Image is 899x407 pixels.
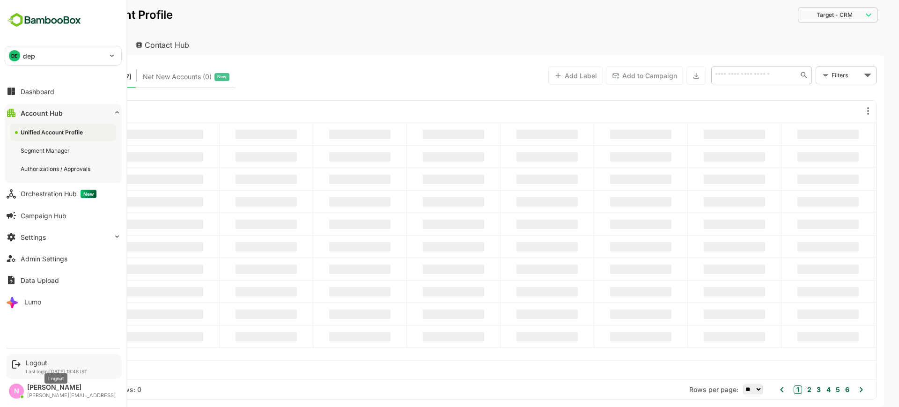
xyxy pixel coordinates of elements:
div: Authorizations / Approvals [21,165,92,173]
button: 4 [791,385,798,395]
button: Dashboard [5,82,122,101]
button: Account Hub [5,104,122,122]
div: Target - CRM [772,11,830,19]
button: 3 [781,385,788,395]
div: Unified Account Profile [21,128,85,136]
div: Logout [26,359,88,367]
div: Contact Hub [96,35,165,55]
span: New [184,71,194,83]
div: [PERSON_NAME] [27,384,116,392]
div: Admin Settings [21,255,67,263]
img: BambooboxFullLogoMark.5f36c76dfaba33ec1ec1367b70bb1252.svg [5,11,84,29]
p: Unified Account Profile [15,9,140,21]
button: Settings [5,228,122,246]
div: Data Upload [21,276,59,284]
div: Account Hub [21,109,63,117]
div: Target - CRM [765,6,845,24]
button: Data Upload [5,271,122,289]
div: Account Hub [15,35,92,55]
button: Lumo [5,292,122,311]
span: Rows per page: [656,385,706,393]
div: Settings [21,233,46,241]
div: Orchestration Hub [21,190,96,198]
span: New [81,190,96,198]
button: 5 [801,385,807,395]
button: Campaign Hub [5,206,122,225]
div: N [9,384,24,399]
div: Lumo [24,298,41,306]
button: Add Label [516,67,570,85]
button: Add to Campaign [573,67,650,85]
button: Admin Settings [5,249,122,268]
p: Last login: [DATE] 13:48 IST [26,369,88,374]
button: 6 [810,385,817,395]
div: Segment Manager [21,147,72,155]
span: Known accounts you’ve identified to target - imported from CRM, Offline upload, or promoted from ... [28,71,99,83]
button: Export the selected data as CSV [654,67,673,85]
div: DE [9,50,20,61]
div: [PERSON_NAME][EMAIL_ADDRESS] [27,392,116,399]
div: Dashboard [21,88,54,96]
div: Filters [798,66,844,85]
div: Filters [799,70,829,80]
div: DEdep [5,46,121,65]
span: Target - CRM [784,12,820,18]
div: Newly surfaced ICP-fit accounts from Intent, Website, LinkedIn, and other engagement signals. [110,71,197,83]
button: Orchestration HubNew [5,185,122,203]
button: 2 [772,385,779,395]
p: dep [23,51,35,61]
div: Campaign Hub [21,212,66,220]
div: Total Rows: 617 | Rows: 0 [28,385,109,393]
button: 1 [761,385,769,394]
span: Net New Accounts ( 0 ) [110,71,179,83]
